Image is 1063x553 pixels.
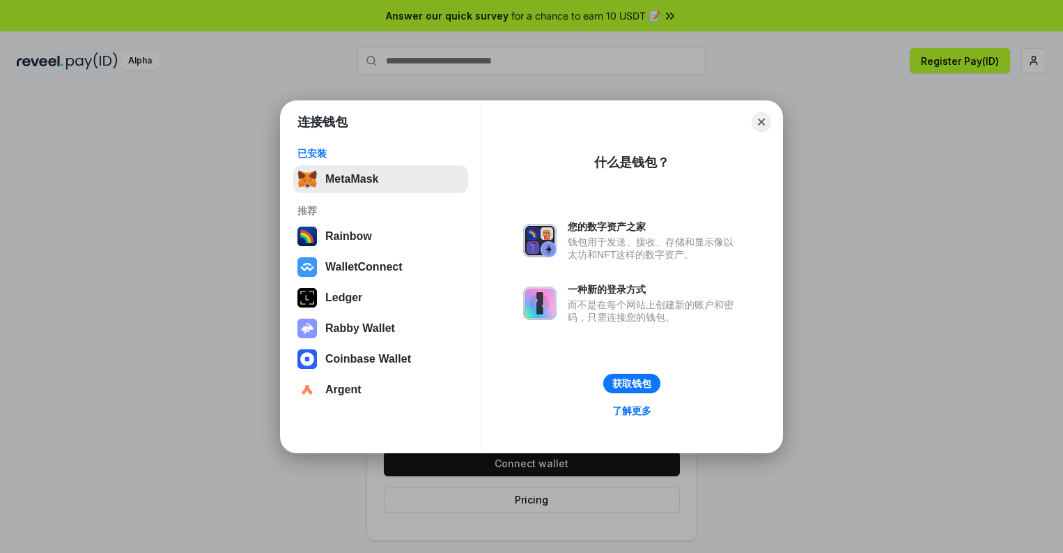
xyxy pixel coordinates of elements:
button: WalletConnect [293,253,468,281]
button: Rainbow [293,222,468,250]
img: svg+xml,%3Csvg%20fill%3D%22none%22%20height%3D%2233%22%20viewBox%3D%220%200%2035%2033%22%20width%... [297,169,317,189]
div: Rabby Wallet [325,322,395,335]
div: 获取钱包 [612,377,651,390]
div: 而不是在每个网站上创建新的账户和密码，只需连接您的钱包。 [568,298,740,324]
img: svg+xml,%3Csvg%20xmlns%3D%22http%3A%2F%2Fwww.w3.org%2F2000%2Fsvg%22%20fill%3D%22none%22%20viewBox... [297,319,317,338]
div: 已安装 [297,147,464,160]
button: Rabby Wallet [293,315,468,342]
button: Ledger [293,284,468,312]
div: 了解更多 [612,404,651,417]
button: Close [752,112,771,132]
img: svg+xml,%3Csvg%20xmlns%3D%22http%3A%2F%2Fwww.w3.org%2F2000%2Fsvg%22%20fill%3D%22none%22%20viewBox... [523,287,557,320]
img: svg+xml,%3Csvg%20xmlns%3D%22http%3A%2F%2Fwww.w3.org%2F2000%2Fsvg%22%20width%3D%2228%22%20height%3... [297,288,317,308]
div: 您的数字资产之家 [568,220,740,233]
img: svg+xml,%3Csvg%20width%3D%2228%22%20height%3D%2228%22%20viewBox%3D%220%200%2028%2028%22%20fill%3D... [297,349,317,369]
img: svg+xml,%3Csvg%20width%3D%2228%22%20height%3D%2228%22%20viewBox%3D%220%200%2028%2028%22%20fill%3D... [297,380,317,400]
a: 了解更多 [604,402,660,420]
div: 推荐 [297,204,464,217]
div: 一种新的登录方式 [568,283,740,296]
button: Argent [293,376,468,404]
img: svg+xml,%3Csvg%20xmlns%3D%22http%3A%2F%2Fwww.w3.org%2F2000%2Fsvg%22%20fill%3D%22none%22%20viewBox... [523,224,557,257]
img: svg+xml,%3Csvg%20width%3D%22120%22%20height%3D%22120%22%20viewBox%3D%220%200%20120%20120%22%20fil... [297,227,317,246]
button: MetaMask [293,165,468,193]
div: 钱包用于发送、接收、存储和显示像以太坊和NFT这样的数字资产。 [568,236,740,261]
div: MetaMask [325,173,378,185]
div: Ledger [325,291,362,304]
div: Coinbase Wallet [325,353,411,365]
button: 获取钱包 [603,374,660,393]
div: Rainbow [325,230,372,243]
div: Argent [325,384,362,396]
button: Coinbase Wallet [293,345,468,373]
div: WalletConnect [325,261,403,273]
h1: 连接钱包 [297,114,348,130]
img: svg+xml,%3Csvg%20width%3D%2228%22%20height%3D%2228%22%20viewBox%3D%220%200%2028%2028%22%20fill%3D... [297,257,317,277]
div: 什么是钱包？ [594,154,669,171]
